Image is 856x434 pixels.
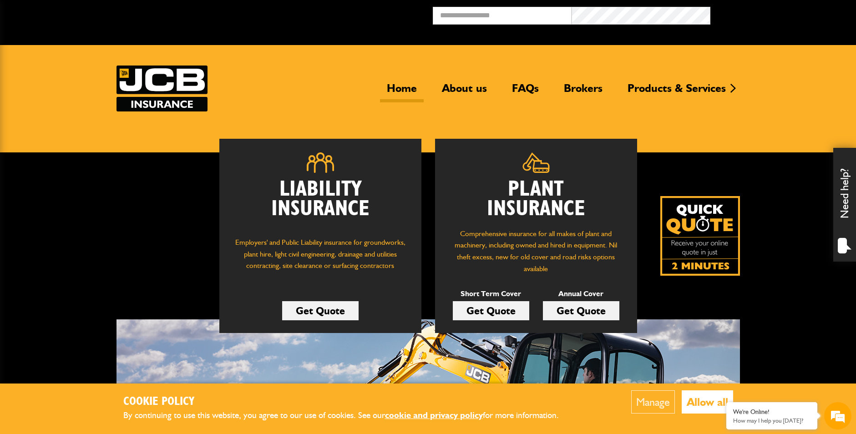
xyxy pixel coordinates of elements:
a: Get Quote [453,301,529,320]
a: Products & Services [621,81,733,102]
a: Get Quote [282,301,359,320]
a: FAQs [505,81,546,102]
h2: Liability Insurance [233,180,408,228]
button: Broker Login [710,7,849,21]
a: JCB Insurance Services [116,66,208,111]
img: Quick Quote [660,196,740,276]
p: Annual Cover [543,288,619,300]
h2: Cookie Policy [123,395,574,409]
a: Get Quote [543,301,619,320]
a: About us [435,81,494,102]
h2: Plant Insurance [449,180,623,219]
a: Brokers [557,81,609,102]
button: Allow all [682,390,733,414]
p: Comprehensive insurance for all makes of plant and machinery, including owned and hired in equipm... [449,228,623,274]
p: How may I help you today? [733,417,810,424]
p: Short Term Cover [453,288,529,300]
a: cookie and privacy policy [385,410,483,420]
p: Employers' and Public Liability insurance for groundworks, plant hire, light civil engineering, d... [233,237,408,280]
a: Get your insurance quote isn just 2-minutes [660,196,740,276]
button: Manage [631,390,675,414]
div: We're Online! [733,408,810,416]
img: JCB Insurance Services logo [116,66,208,111]
p: By continuing to use this website, you agree to our use of cookies. See our for more information. [123,409,574,423]
a: Home [380,81,424,102]
div: Need help? [833,148,856,262]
